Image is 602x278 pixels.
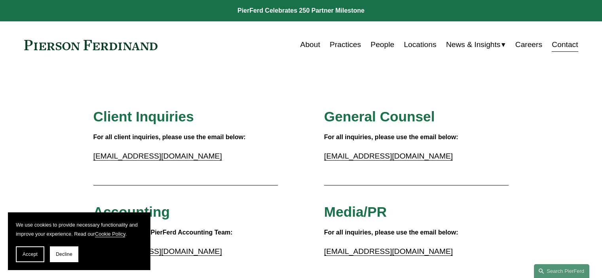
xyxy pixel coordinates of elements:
[324,247,453,255] a: [EMAIL_ADDRESS][DOMAIN_NAME]
[16,246,44,262] button: Accept
[446,37,506,52] a: folder dropdown
[50,246,78,262] button: Decline
[16,220,142,238] p: We use cookies to provide necessary functionality and improve your experience. Read our .
[95,231,125,237] a: Cookie Policy
[300,37,320,52] a: About
[93,152,222,160] a: [EMAIL_ADDRESS][DOMAIN_NAME]
[93,134,246,140] strong: For all client inquiries, please use the email below:
[534,264,589,278] a: Search this site
[324,204,387,219] span: Media/PR
[93,204,170,219] span: Accounting
[23,252,38,257] span: Accept
[324,109,435,124] span: General Counsel
[446,38,501,52] span: News & Insights
[56,252,72,257] span: Decline
[552,37,578,52] a: Contact
[324,134,458,140] strong: For all inquiries, please use the email below:
[515,37,542,52] a: Careers
[324,152,453,160] a: [EMAIL_ADDRESS][DOMAIN_NAME]
[404,37,436,52] a: Locations
[370,37,394,52] a: People
[330,37,361,52] a: Practices
[324,229,458,236] strong: For all inquiries, please use the email below:
[93,247,222,255] a: [EMAIL_ADDRESS][DOMAIN_NAME]
[8,212,150,270] section: Cookie banner
[93,109,194,124] span: Client Inquiries
[93,229,233,236] strong: Please contact the PierFerd Accounting Team:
